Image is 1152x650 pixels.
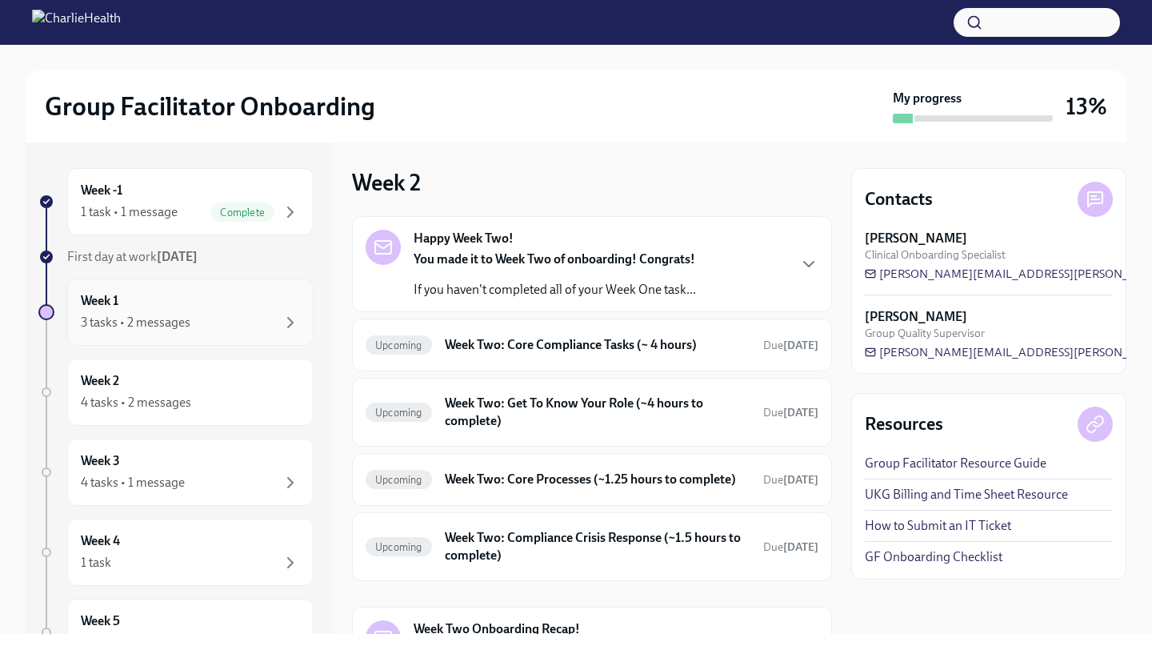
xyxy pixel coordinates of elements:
[81,394,191,411] div: 4 tasks • 2 messages
[366,339,432,351] span: Upcoming
[865,230,967,247] strong: [PERSON_NAME]
[32,10,121,35] img: CharlieHealth
[81,203,178,221] div: 1 task • 1 message
[38,439,314,506] a: Week 34 tasks • 1 message
[445,395,750,430] h6: Week Two: Get To Know Your Role (~4 hours to complete)
[763,540,818,554] span: Due
[81,314,190,331] div: 3 tasks • 2 messages
[38,248,314,266] a: First day at work[DATE]
[445,471,750,488] h6: Week Two: Core Processes (~1.25 hours to complete)
[1066,92,1107,121] h3: 13%
[81,532,120,550] h6: Week 4
[865,455,1046,472] a: Group Facilitator Resource Guide
[81,554,111,572] div: 1 task
[81,292,118,310] h6: Week 1
[414,281,696,299] p: If you haven't completed all of your Week One task...
[783,406,818,419] strong: [DATE]
[763,472,818,487] span: October 7th, 2025 09:00
[763,473,818,487] span: Due
[763,540,818,555] span: October 7th, 2025 09:00
[366,407,432,419] span: Upcoming
[38,359,314,426] a: Week 24 tasks • 2 messages
[865,486,1068,504] a: UKG Billing and Time Sheet Resource
[366,541,432,553] span: Upcoming
[865,326,985,341] span: Group Quality Supervisor
[865,247,1006,263] span: Clinical Onboarding Specialist
[38,519,314,586] a: Week 41 task
[414,230,514,247] strong: Happy Week Two!
[81,372,119,390] h6: Week 2
[81,452,120,470] h6: Week 3
[414,251,695,267] strong: You made it to Week Two of onboarding! Congrats!
[157,249,198,264] strong: [DATE]
[352,168,421,197] h3: Week 2
[366,332,818,358] a: UpcomingWeek Two: Core Compliance Tasks (~ 4 hours)Due[DATE]
[366,474,432,486] span: Upcoming
[865,308,967,326] strong: [PERSON_NAME]
[210,207,274,219] span: Complete
[763,405,818,420] span: October 7th, 2025 09:00
[81,474,185,492] div: 4 tasks • 1 message
[81,182,122,199] h6: Week -1
[366,391,818,433] a: UpcomingWeek Two: Get To Know Your Role (~4 hours to complete)Due[DATE]
[445,529,750,564] h6: Week Two: Compliance Crisis Response (~1.5 hours to complete)
[865,517,1011,535] a: How to Submit an IT Ticket
[366,467,818,492] a: UpcomingWeek Two: Core Processes (~1.25 hours to complete)Due[DATE]
[81,612,120,630] h6: Week 5
[763,339,818,352] span: Due
[38,168,314,235] a: Week -11 task • 1 messageComplete
[783,540,818,554] strong: [DATE]
[366,526,818,568] a: UpcomingWeek Two: Compliance Crisis Response (~1.5 hours to complete)Due[DATE]
[763,406,818,419] span: Due
[45,90,375,122] h2: Group Facilitator Onboarding
[865,548,1002,566] a: GF Onboarding Checklist
[67,249,198,264] span: First day at work
[38,279,314,346] a: Week 13 tasks • 2 messages
[893,90,962,107] strong: My progress
[414,620,580,638] strong: Week Two Onboarding Recap!
[783,339,818,352] strong: [DATE]
[445,336,750,354] h6: Week Two: Core Compliance Tasks (~ 4 hours)
[763,338,818,353] span: October 7th, 2025 09:00
[783,473,818,487] strong: [DATE]
[865,412,943,436] h4: Resources
[865,187,933,211] h4: Contacts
